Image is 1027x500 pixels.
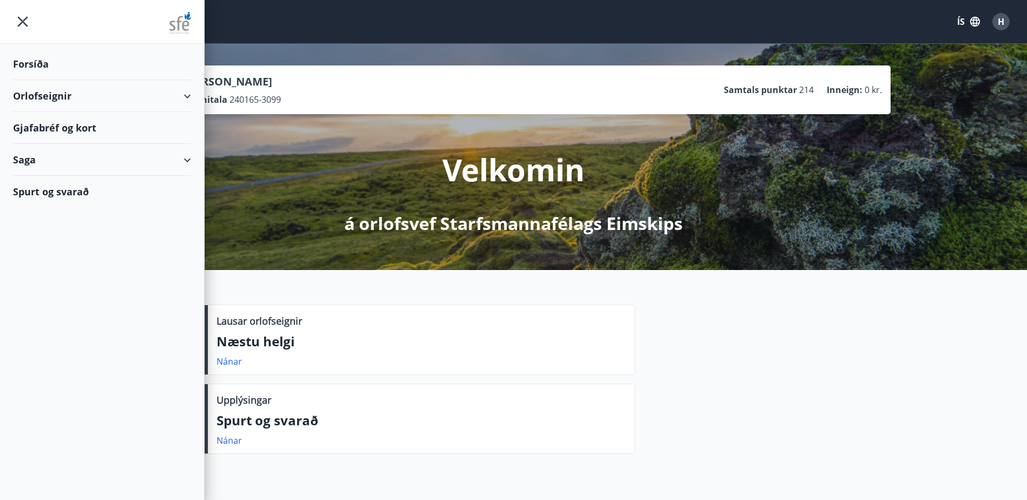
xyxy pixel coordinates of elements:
[13,48,191,80] div: Forsíða
[13,112,191,144] div: Gjafabréf og kort
[217,393,271,407] p: Upplýsingar
[827,84,862,96] p: Inneign :
[217,332,626,351] p: Næstu helgi
[998,16,1004,28] span: H
[217,356,242,367] a: Nánar
[13,144,191,176] div: Saga
[951,12,986,31] button: ÍS
[217,411,626,430] p: Spurt og svarað
[724,84,797,96] p: Samtals punktar
[169,12,191,34] img: union_logo
[442,149,585,190] p: Velkomin
[13,80,191,112] div: Orlofseignir
[217,314,302,328] p: Lausar orlofseignir
[344,212,683,235] p: á orlofsvef Starfsmannafélags Eimskips
[865,84,882,96] span: 0 kr.
[988,9,1014,35] button: H
[185,94,227,106] p: Kennitala
[217,435,242,446] a: Nánar
[799,84,814,96] span: 214
[13,176,191,207] div: Spurt og svarað
[185,74,281,89] p: [PERSON_NAME]
[13,12,32,31] button: menu
[230,94,281,106] span: 240165-3099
